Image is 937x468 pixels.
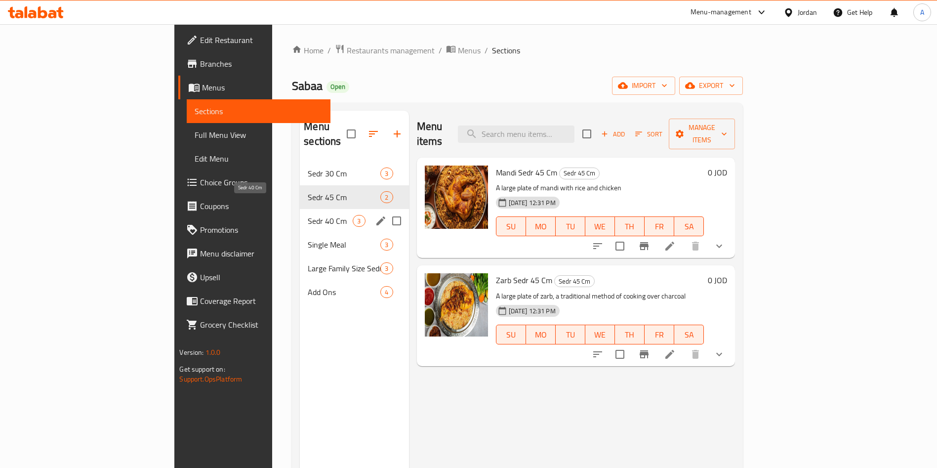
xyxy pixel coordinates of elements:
button: TU [556,325,585,344]
span: Sort [635,128,662,140]
span: MO [530,219,552,234]
button: delete [684,234,707,258]
a: Menu disclaimer [178,242,331,265]
span: Sort sections [362,122,385,146]
span: Version: [179,346,204,359]
span: Sedr 40 Cm [308,215,353,227]
a: Restaurants management [335,44,435,57]
span: Grocery Checklist [200,319,323,331]
span: TU [560,328,581,342]
span: Sort items [629,127,669,142]
span: Menu disclaimer [200,248,323,259]
p: A large plate of zarb, a traditional method of cooking over charcoal [496,290,704,302]
div: Add Ons [308,286,380,298]
span: 4 [381,288,392,297]
span: FR [649,219,670,234]
button: edit [373,213,388,228]
input: search [458,126,574,143]
div: Large Family Size Sedr [308,262,380,274]
a: Menus [178,76,331,99]
span: Add item [597,127,629,142]
button: SA [674,325,704,344]
h2: Menu items [417,119,447,149]
span: Open [326,83,349,91]
button: TH [615,216,645,236]
button: TH [615,325,645,344]
button: SU [496,216,526,236]
button: SU [496,325,526,344]
p: A large plate of mandi with rice and chicken [496,182,704,194]
span: Coupons [200,200,323,212]
span: MO [530,328,552,342]
span: SU [500,219,522,234]
span: 3 [353,216,365,226]
span: Manage items [677,122,727,146]
span: 2 [381,193,392,202]
div: Sedr 40 Cm3edit [300,209,408,233]
span: Edit Menu [195,153,323,165]
span: Select to update [610,236,630,256]
li: / [439,44,442,56]
span: 3 [381,264,392,273]
a: Edit menu item [664,240,676,252]
div: items [380,262,393,274]
span: Get support on: [179,363,225,376]
button: FR [645,325,674,344]
button: Branch-specific-item [632,342,656,366]
div: items [380,239,393,251]
img: Zarb Sedr 45 Cm [425,273,488,337]
button: TU [556,216,585,236]
button: Add section [385,122,409,146]
span: Coverage Report [200,295,323,307]
a: Coverage Report [178,289,331,313]
button: Sort [633,127,665,142]
span: 3 [381,240,392,250]
a: Sections [187,99,331,123]
div: Jordan [798,7,817,18]
span: 3 [381,169,392,178]
span: Sections [492,44,520,56]
span: import [620,80,667,92]
span: SA [678,219,700,234]
a: Edit Menu [187,147,331,170]
button: sort-choices [586,234,610,258]
span: TU [560,219,581,234]
div: Sedr 45 Cm2 [300,185,408,209]
div: items [380,286,393,298]
button: export [679,77,743,95]
span: Select to update [610,344,630,365]
div: Open [326,81,349,93]
div: Large Family Size Sedr3 [300,256,408,280]
button: show more [707,234,731,258]
button: import [612,77,675,95]
button: SA [674,216,704,236]
img: Mandi Sedr 45 Cm [425,166,488,229]
button: MO [526,325,556,344]
span: WE [589,328,611,342]
span: Select section [576,124,597,144]
span: Sedr 45 Cm [555,276,594,287]
div: items [380,168,393,179]
span: Select all sections [341,124,362,144]
div: Single Meal3 [300,233,408,256]
span: 1.0.0 [205,346,220,359]
span: Full Menu View [195,129,323,141]
a: Branches [178,52,331,76]
div: Sedr 45 Cm [308,191,380,203]
button: show more [707,342,731,366]
a: Grocery Checklist [178,313,331,337]
div: items [380,191,393,203]
span: Menus [458,44,481,56]
span: Single Meal [308,239,380,251]
button: Add [597,127,629,142]
nav: Menu sections [300,158,408,308]
a: Edit menu item [664,348,676,360]
span: Sections [195,105,323,117]
span: Restaurants management [347,44,435,56]
span: TH [619,219,641,234]
a: Promotions [178,218,331,242]
div: Sedr 30 Cm3 [300,162,408,185]
a: Upsell [178,265,331,289]
div: Add Ons4 [300,280,408,304]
